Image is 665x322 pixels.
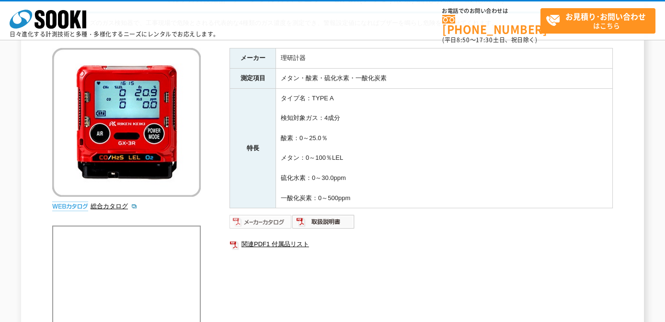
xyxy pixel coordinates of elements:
span: 17:30 [476,36,493,44]
img: 取扱説明書 [292,214,355,229]
img: ポータブルガスモニター GX-3R(メタン/酸素/硫化水素/一酸化炭素) [52,48,201,197]
span: はこちら [546,9,655,33]
th: 測定項目 [230,68,276,88]
th: 特長 [230,88,276,208]
a: メーカーカタログ [229,221,292,228]
span: 8:50 [457,36,470,44]
td: 理研計器 [276,48,613,68]
td: メタン・酸素・硫化水素・一酸化炭素 [276,68,613,88]
a: お見積り･お問い合わせはこちら [540,8,655,34]
a: 取扱説明書 [292,221,355,228]
p: 日々進化する計測技術と多種・多様化するニーズにレンタルでお応えします。 [10,31,219,37]
span: お電話でのお問い合わせは [442,8,540,14]
span: (平日 ～ 土日、祝日除く) [442,36,537,44]
img: webカタログ [52,202,88,211]
img: メーカーカタログ [229,214,292,229]
a: 総合カタログ [91,203,138,210]
strong: お見積り･お問い合わせ [565,11,646,22]
td: タイプ名：TYPE A 検知対象ガス：4成分 酸素：0～25.0％ メタン：0～100％LEL 硫化水素：0～30.0ppm 一酸化炭素：0～500ppm [276,88,613,208]
a: 関連PDF1 付属品リスト [229,238,613,250]
th: メーカー [230,48,276,68]
a: [PHONE_NUMBER] [442,15,540,35]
